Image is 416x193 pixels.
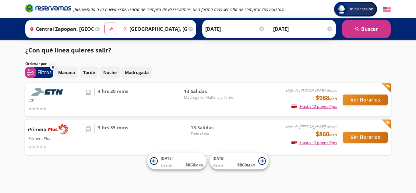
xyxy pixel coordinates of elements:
p: Mañana [58,69,75,76]
span: Madrugada, Mañana y Tarde [184,95,233,100]
a: Brand Logo [25,4,71,15]
button: Madrugada [122,66,152,78]
input: Buscar Destino [121,21,187,37]
img: Primera Plus [28,124,68,134]
button: Tarde [80,66,98,78]
button: Noche [100,66,120,78]
span: $988 [316,93,337,102]
span: 13 Salidas [184,88,233,95]
span: 4 hrs 20 mins [98,88,128,112]
p: Madrugada [125,69,149,76]
small: MXN [329,133,337,137]
span: $860 [316,130,337,139]
p: Etn [28,96,79,103]
i: Brand Logo [25,4,71,13]
span: [DATE] [213,156,224,161]
input: Elegir Fecha [205,21,265,37]
p: ¿Con qué línea quieres salir? [25,46,111,55]
button: Buscar [342,20,391,38]
p: Ordenar por [25,61,47,66]
span: Hasta 12 pagos fijos [291,140,337,145]
img: Etn [28,88,68,96]
input: Opcional [273,21,333,37]
span: 0 [52,65,54,70]
em: viaje de [PERSON_NAME] desde: [286,124,337,129]
small: MXN [247,163,255,167]
span: Desde: [213,163,224,168]
em: viaje de [PERSON_NAME] desde: [286,88,337,93]
p: Noche [103,69,117,76]
span: Iniciar sesión [347,6,376,12]
p: Primera Plus [28,134,79,142]
small: MXN [329,96,337,101]
p: Filtros [37,69,52,76]
p: Tarde [83,69,95,76]
span: 3 hrs 35 mins [98,124,128,150]
span: Hasta 12 pagos fijos [291,104,337,109]
span: [DATE] [161,156,173,161]
span: 13 Salidas [191,124,233,131]
em: ¡Bienvenido a la nueva experiencia de compra de Reservamos, una forma más sencilla de comprar tus... [73,6,284,12]
span: Desde: [161,163,173,168]
input: Buscar Origen [27,21,93,37]
button: Mañana [55,66,78,78]
small: MXN [195,163,203,167]
span: $ 860 [185,162,203,168]
button: Ver Horarios [343,132,388,143]
button: [DATE]Desde:$860MXN [147,153,206,170]
button: English [383,5,391,13]
button: [DATE]Desde:$860MXN [210,153,269,170]
span: $ 860 [237,162,255,168]
span: Todo el día [191,131,233,137]
button: Ver Horarios [343,95,388,105]
button: 0Filtros [25,67,53,78]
